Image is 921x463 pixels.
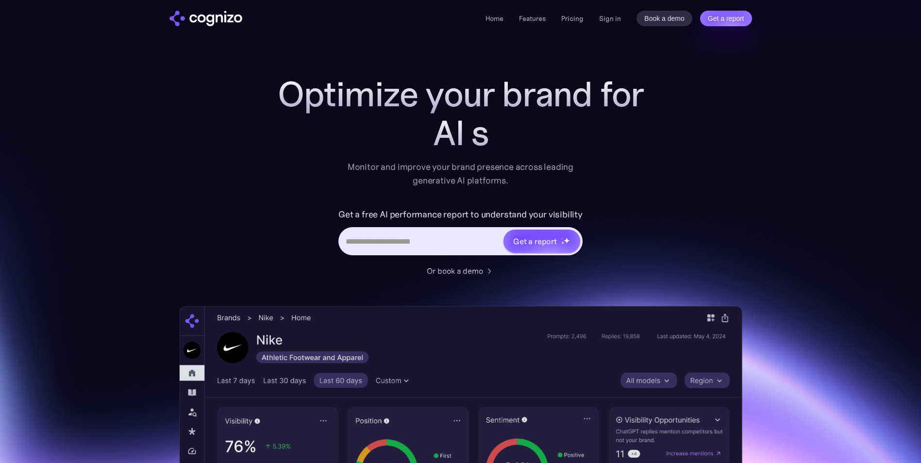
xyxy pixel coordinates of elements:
[169,11,242,26] a: home
[427,265,483,277] div: Or book a demo
[599,13,621,24] a: Sign in
[700,11,752,26] a: Get a report
[338,207,583,222] label: Get a free AI performance report to understand your visibility
[267,114,655,152] div: AI s
[341,160,580,187] div: Monitor and improve your brand presence across leading generative AI platforms.
[169,11,242,26] img: cognizo logo
[564,237,570,244] img: star
[427,265,495,277] a: Or book a demo
[519,14,546,23] a: Features
[561,238,563,239] img: star
[338,207,583,260] form: Hero URL Input Form
[267,75,655,114] h1: Optimize your brand for
[502,229,581,254] a: Get a reportstarstarstar
[561,241,565,245] img: star
[513,235,557,247] div: Get a report
[486,14,503,23] a: Home
[561,14,584,23] a: Pricing
[636,11,692,26] a: Book a demo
